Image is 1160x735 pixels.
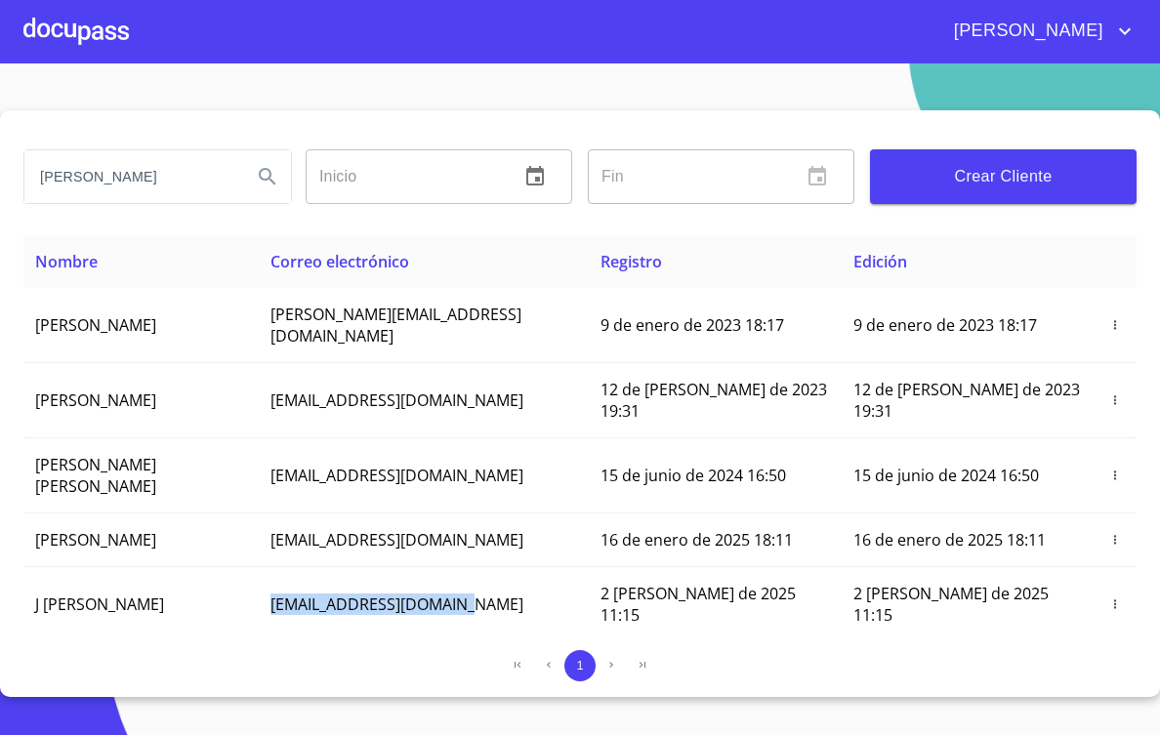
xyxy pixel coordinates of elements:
span: [EMAIL_ADDRESS][DOMAIN_NAME] [270,593,523,615]
span: [EMAIL_ADDRESS][DOMAIN_NAME] [270,529,523,551]
button: 1 [564,650,596,681]
span: 1 [576,658,583,673]
span: 15 de junio de 2024 16:50 [601,465,786,486]
button: Crear Cliente [870,149,1137,204]
span: [EMAIL_ADDRESS][DOMAIN_NAME] [270,389,523,411]
span: 2 [PERSON_NAME] de 2025 11:15 [853,583,1049,626]
span: 9 de enero de 2023 18:17 [601,314,784,336]
span: Edición [853,251,907,272]
span: Nombre [35,251,98,272]
button: account of current user [939,16,1137,47]
span: 9 de enero de 2023 18:17 [853,314,1037,336]
span: [EMAIL_ADDRESS][DOMAIN_NAME] [270,465,523,486]
span: 12 de [PERSON_NAME] de 2023 19:31 [601,379,827,422]
span: J [PERSON_NAME] [35,593,164,615]
span: [PERSON_NAME] [35,389,156,411]
button: Search [244,153,291,200]
span: [PERSON_NAME] [PERSON_NAME] [35,454,156,497]
span: Correo electrónico [270,251,409,272]
span: 12 de [PERSON_NAME] de 2023 19:31 [853,379,1080,422]
span: 2 [PERSON_NAME] de 2025 11:15 [601,583,796,626]
span: 15 de junio de 2024 16:50 [853,465,1039,486]
span: [PERSON_NAME] [939,16,1113,47]
span: Crear Cliente [886,163,1121,190]
span: 16 de enero de 2025 18:11 [853,529,1046,551]
span: [PERSON_NAME] [35,529,156,551]
span: [PERSON_NAME] [35,314,156,336]
span: [PERSON_NAME][EMAIL_ADDRESS][DOMAIN_NAME] [270,304,521,347]
span: Registro [601,251,662,272]
input: search [24,150,236,203]
span: 16 de enero de 2025 18:11 [601,529,793,551]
